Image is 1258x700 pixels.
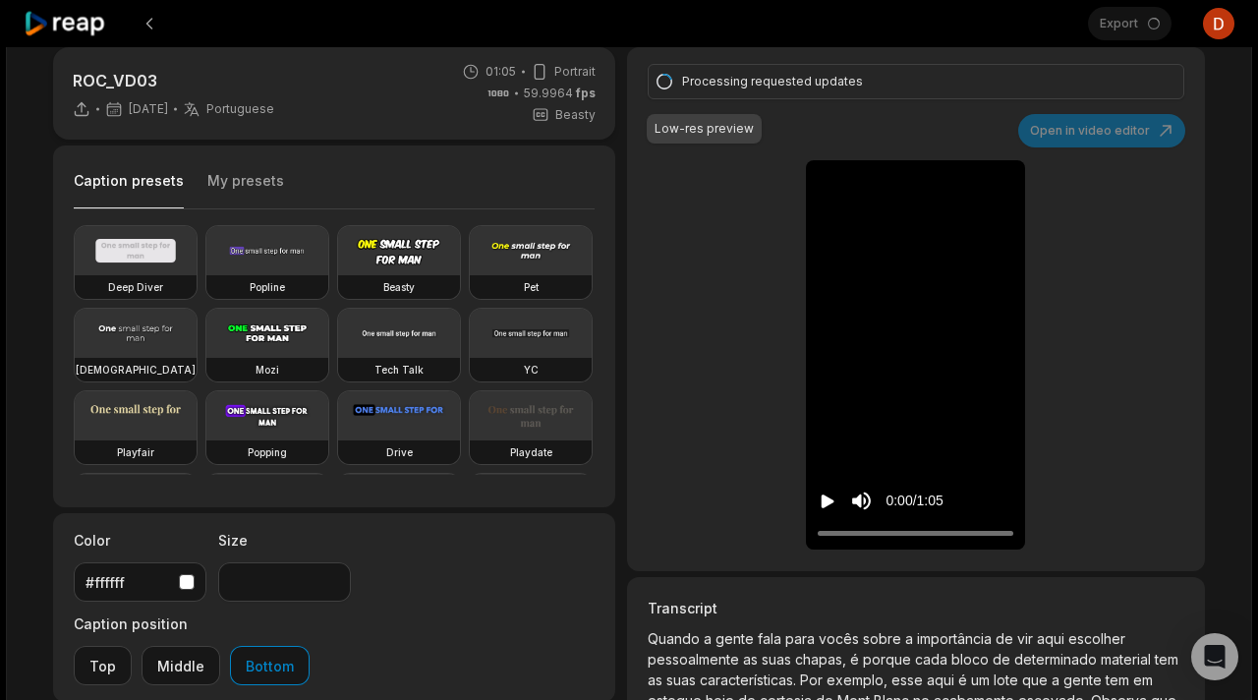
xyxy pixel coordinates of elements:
span: pessoalmente [648,651,743,668]
h3: Deep Diver [108,279,163,295]
span: aqui [1037,630,1068,647]
button: Caption presets [74,171,184,209]
button: Bottom [230,646,310,685]
h3: Popline [250,279,285,295]
span: características. [700,671,800,688]
h3: Playfair [117,444,154,460]
span: lote [994,671,1022,688]
h3: Drive [386,444,413,460]
button: Top [74,646,132,685]
button: My presets [207,171,284,208]
span: material [1101,651,1155,668]
h3: Mozi [256,362,279,378]
span: 01:05 [486,63,516,81]
h3: Beasty [383,279,415,295]
div: Processing requested updates [682,73,1144,90]
h3: Playdate [510,444,552,460]
span: a [704,630,715,647]
span: vir [1017,630,1037,647]
label: Size [218,530,351,551]
span: tem [1155,651,1178,668]
h3: Transcript [648,598,1184,618]
span: de [993,651,1014,668]
label: Color [74,530,206,551]
div: Open Intercom Messenger [1191,633,1238,680]
div: #ffffff [86,572,171,593]
button: Middle [142,646,220,685]
span: 59.9964 [524,85,596,102]
span: Portuguese [206,101,274,117]
div: 0:00 / 1:05 [886,491,943,511]
span: fala [758,630,785,647]
span: de [996,630,1017,647]
span: a [905,630,917,647]
span: bloco [951,651,993,668]
span: suas [762,651,795,668]
span: tem [1106,671,1133,688]
span: [DATE] [129,101,168,117]
button: Play video [818,483,837,519]
span: importância [917,630,996,647]
span: fps [576,86,596,100]
h3: Popping [248,444,287,460]
h3: Tech Talk [374,362,424,378]
h3: Pet [524,279,539,295]
button: Mute sound [849,489,874,513]
span: aqui [927,671,958,688]
label: Caption position [74,613,310,634]
span: Por [800,671,827,688]
h3: YC [524,362,539,378]
span: as [648,671,666,688]
span: suas [666,671,700,688]
span: em [1133,671,1153,688]
span: gente [715,630,758,647]
span: que [1022,671,1052,688]
span: determinado [1014,651,1101,668]
span: as [743,651,762,668]
span: esse [891,671,927,688]
span: cada [915,651,951,668]
span: gente [1063,671,1106,688]
span: Beasty [555,106,596,124]
span: exemplo, [827,671,891,688]
p: ROC_VD03 [73,69,274,92]
span: para [785,630,819,647]
span: vocês [819,630,863,647]
button: #ffffff [74,562,206,602]
div: Low-res preview [655,120,754,138]
h3: [DEMOGRAPHIC_DATA] [76,362,196,378]
span: Portrait [554,63,596,81]
span: escolher [1068,630,1125,647]
span: um [971,671,994,688]
span: sobre [863,630,905,647]
span: é [850,651,863,668]
span: porque [863,651,915,668]
span: a [1052,671,1063,688]
span: é [958,671,971,688]
span: chapas, [795,651,850,668]
span: Quando [648,630,704,647]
